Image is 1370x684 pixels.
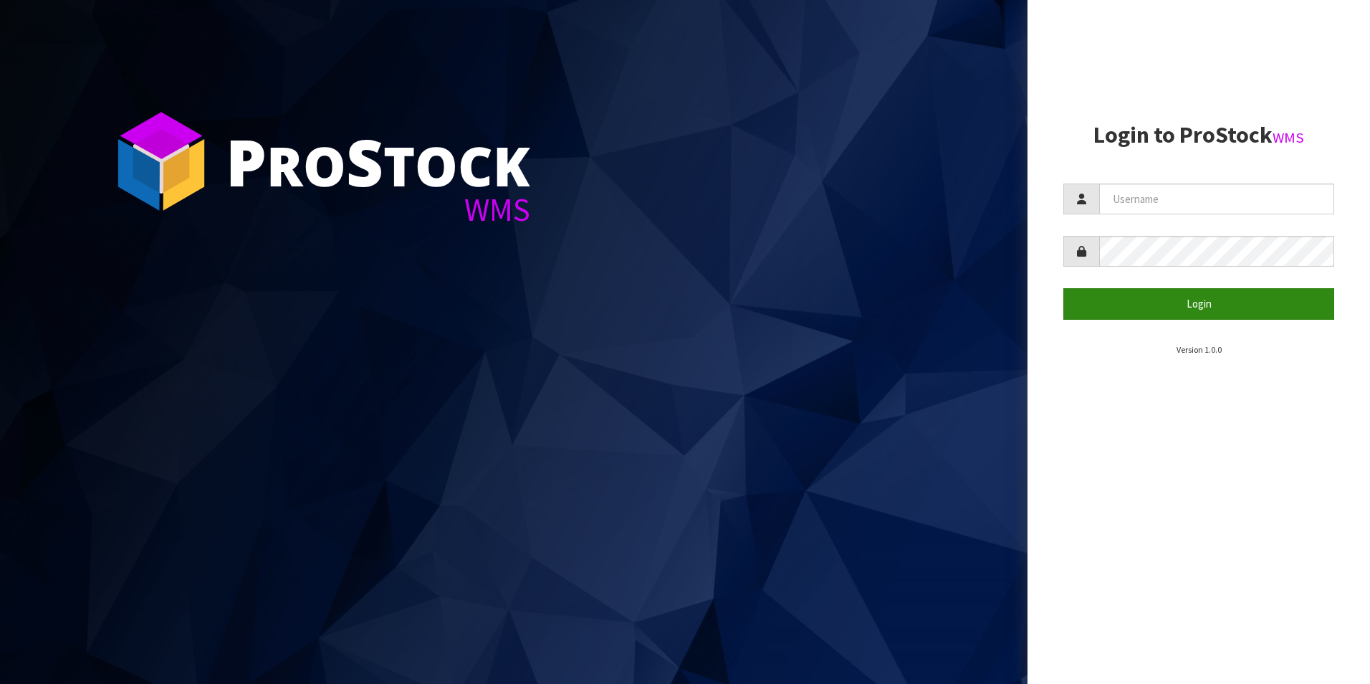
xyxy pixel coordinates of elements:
[1273,128,1304,147] small: WMS
[1099,184,1334,214] input: Username
[346,118,383,205] span: S
[226,118,267,205] span: P
[226,194,530,226] div: WMS
[226,129,530,194] div: ro tock
[1063,288,1334,319] button: Login
[107,108,215,215] img: ProStock Cube
[1177,344,1222,355] small: Version 1.0.0
[1063,123,1334,148] h2: Login to ProStock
